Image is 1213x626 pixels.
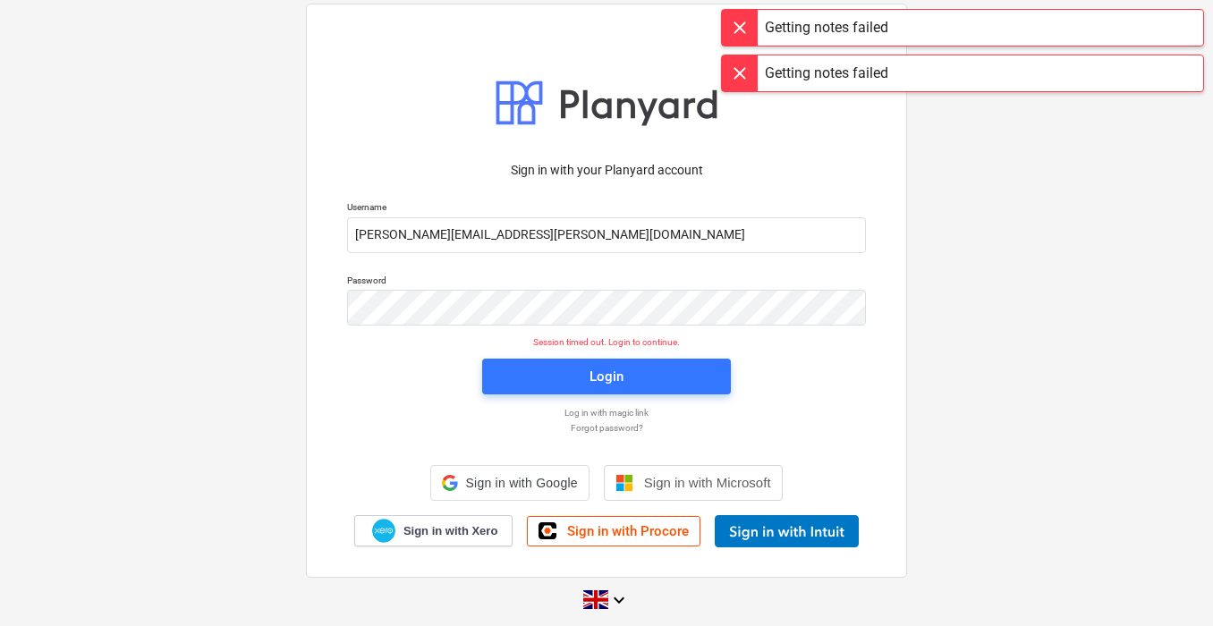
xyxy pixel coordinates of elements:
p: Sign in with your Planyard account [347,161,866,180]
p: Session timed out. Login to continue. [336,336,877,348]
a: Sign in with Xero [354,515,513,546]
img: Microsoft logo [615,474,633,492]
a: Sign in with Procore [527,516,700,546]
div: Getting notes failed [765,63,888,84]
input: Username [347,217,866,253]
a: Forgot password? [338,422,875,434]
span: Sign in with Microsoft [644,475,771,490]
span: Sign in with Procore [567,523,689,539]
img: Xero logo [372,519,395,543]
span: Sign in with Google [465,476,577,490]
div: Login [590,365,623,388]
span: Sign in with Xero [403,523,497,539]
button: Login [482,359,731,394]
p: Username [347,201,866,216]
div: Getting notes failed [765,17,888,38]
div: Sign in with Google [430,465,589,501]
p: Password [347,275,866,290]
i: keyboard_arrow_down [608,589,630,611]
a: Log in with magic link [338,407,875,419]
